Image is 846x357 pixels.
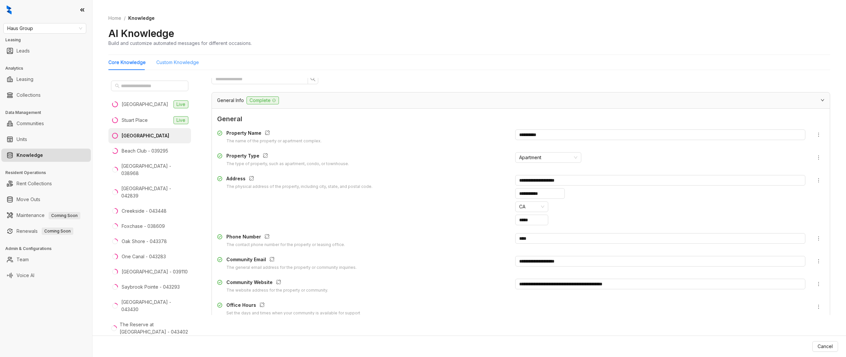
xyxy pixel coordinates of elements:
a: Communities [17,117,44,130]
div: The general email address for the property or community inquiries. [226,265,357,271]
div: The Reserve at [GEOGRAPHIC_DATA] - 043402 [120,321,188,336]
li: Team [1,253,91,266]
h2: AI Knowledge [108,27,174,40]
span: Apartment [519,153,577,162]
div: Core Knowledge [108,59,146,66]
a: Knowledge [17,149,43,162]
img: logo [7,5,12,15]
div: Custom Knowledge [156,59,199,66]
div: The name of the property or apartment complex. [226,138,322,144]
a: Leasing [17,73,33,86]
li: Units [1,133,91,146]
span: expanded [821,98,825,102]
span: General Info [217,97,244,104]
span: Coming Soon [42,228,73,235]
div: General InfoComplete [212,92,830,108]
li: Knowledge [1,149,91,162]
div: Community Email [226,256,357,265]
li: Rent Collections [1,177,91,190]
a: Home [107,15,123,22]
span: search [115,84,120,88]
li: / [124,15,126,22]
a: Team [17,253,29,266]
div: [GEOGRAPHIC_DATA] - 043430 [121,299,188,313]
span: Complete [247,96,279,104]
div: Stuart Place [122,117,148,124]
div: Set the days and times when your community is available for support [226,310,360,316]
div: One Canal - 043283 [122,253,166,260]
div: Office Hours [226,302,360,310]
span: Knowledge [128,15,155,21]
div: Build and customize automated messages for different occasions. [108,40,252,47]
span: Live [173,116,188,124]
div: Oak Shore - 043378 [122,238,167,245]
li: Renewals [1,225,91,238]
a: Collections [17,89,41,102]
div: The contact phone number for the property or leasing office. [226,242,345,248]
div: Property Name [226,129,322,138]
a: Move Outs [17,193,40,206]
div: The physical address of the property, including city, state, and postal code. [226,184,372,190]
span: CA [519,202,544,212]
a: RenewalsComing Soon [17,225,73,238]
li: Voice AI [1,269,91,282]
span: more [816,178,821,183]
div: Creekside - 043448 [122,207,167,215]
a: Rent Collections [17,177,52,190]
h3: Resident Operations [5,170,92,176]
div: Saybrook Pointe - 043293 [122,283,180,291]
h3: Data Management [5,110,92,116]
div: Address [226,175,372,184]
span: more [816,259,821,264]
span: more [816,304,821,309]
li: Leasing [1,73,91,86]
div: Phone Number [226,233,345,242]
li: Maintenance [1,209,91,222]
div: Beach Club - 039295 [122,147,168,155]
div: Foxchase - 038609 [122,223,165,230]
h3: Analytics [5,65,92,71]
li: Collections [1,89,91,102]
span: Coming Soon [49,212,80,219]
div: Property Type [226,152,349,161]
span: General [217,114,825,124]
span: search [310,76,316,82]
span: more [816,236,821,241]
h3: Admin & Configurations [5,246,92,252]
span: Haus Group [7,23,82,33]
a: Voice AI [17,269,34,282]
div: [GEOGRAPHIC_DATA] - 042839 [121,185,188,199]
h3: Leasing [5,37,92,43]
div: [GEOGRAPHIC_DATA] - 038968 [121,162,188,177]
div: [GEOGRAPHIC_DATA] - 039110 [122,268,188,275]
span: more [816,281,821,287]
a: Units [17,133,27,146]
div: The website address for the property or community. [226,287,328,294]
span: more [816,155,821,160]
a: Leads [17,44,30,57]
li: Move Outs [1,193,91,206]
span: Live [173,100,188,108]
div: Community Website [226,279,328,287]
div: [GEOGRAPHIC_DATA] [122,132,169,139]
div: The type of property, such as apartment, condo, or townhouse. [226,161,349,167]
li: Leads [1,44,91,57]
span: more [816,132,821,137]
div: [GEOGRAPHIC_DATA] [122,101,168,108]
li: Communities [1,117,91,130]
